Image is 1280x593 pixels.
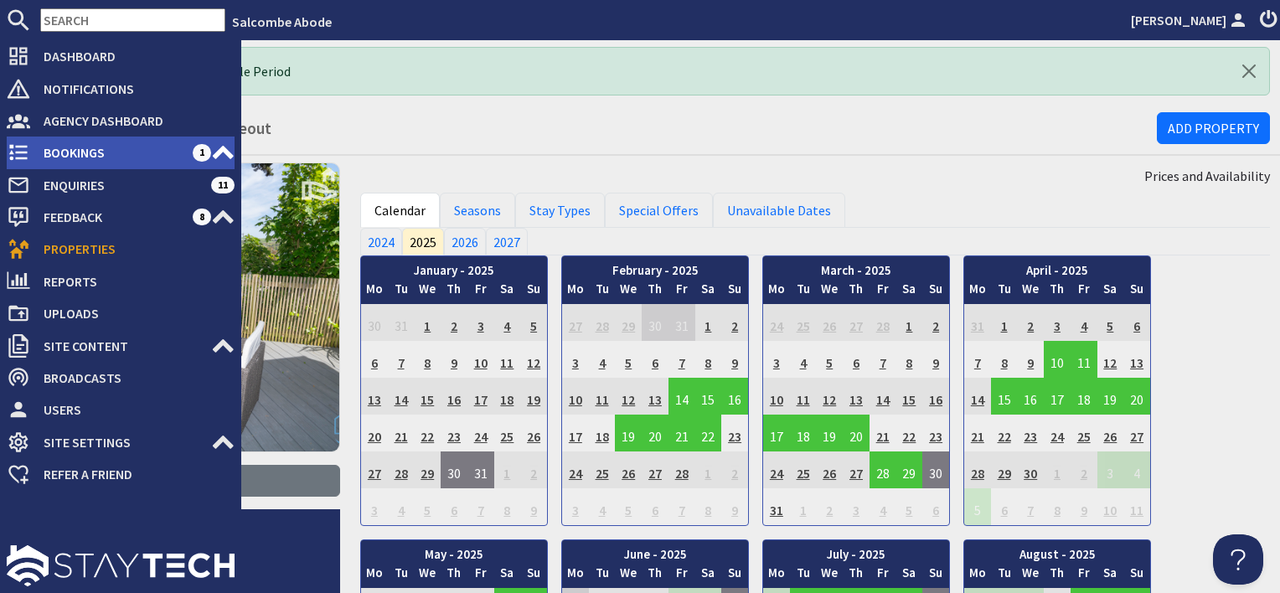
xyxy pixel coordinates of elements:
[816,378,843,415] td: 12
[562,378,589,415] td: 10
[790,451,817,488] td: 25
[922,304,949,341] td: 2
[1044,564,1071,588] th: Th
[1017,341,1044,378] td: 9
[467,488,494,525] td: 7
[30,429,211,456] span: Site Settings
[816,304,843,341] td: 26
[790,304,817,341] td: 25
[444,228,486,255] a: 2026
[7,172,235,199] a: Enquiries 11
[232,13,332,30] a: Salcombe Abode
[922,451,949,488] td: 30
[922,341,949,378] td: 9
[414,451,441,488] td: 29
[360,193,440,228] a: Calendar
[721,564,748,588] th: Su
[1044,304,1071,341] td: 3
[1044,341,1071,378] td: 10
[589,304,616,341] td: 28
[843,415,870,451] td: 20
[562,341,589,378] td: 3
[361,304,388,341] td: 30
[1157,112,1270,144] a: Add Property
[790,564,817,588] th: Tu
[30,43,235,70] span: Dashboard
[414,280,441,304] th: We
[562,280,589,304] th: Mo
[615,378,642,415] td: 12
[964,564,991,588] th: Mo
[615,488,642,525] td: 5
[964,304,991,341] td: 31
[1123,451,1150,488] td: 4
[964,488,991,525] td: 5
[763,540,949,565] th: July - 2025
[1071,488,1097,525] td: 9
[870,378,896,415] td: 14
[30,139,193,166] span: Bookings
[1044,415,1071,451] td: 24
[843,304,870,341] td: 27
[1017,451,1044,488] td: 30
[402,228,444,255] a: 2025
[816,341,843,378] td: 5
[515,193,605,228] a: Stay Types
[7,364,235,391] a: Broadcasts
[1097,378,1124,415] td: 19
[361,256,547,281] th: January - 2025
[642,341,668,378] td: 6
[30,333,211,359] span: Site Content
[991,564,1018,588] th: Tu
[486,228,528,255] a: 2027
[467,304,494,341] td: 3
[30,268,235,295] span: Reports
[441,304,467,341] td: 2
[1123,564,1150,588] th: Su
[870,451,896,488] td: 28
[562,304,589,341] td: 27
[520,415,547,451] td: 26
[870,280,896,304] th: Fr
[361,341,388,378] td: 6
[7,107,235,134] a: Agency Dashboard
[30,396,235,423] span: Users
[991,304,1018,341] td: 1
[843,451,870,488] td: 27
[713,193,845,228] a: Unavailable Dates
[816,451,843,488] td: 26
[1017,415,1044,451] td: 23
[520,564,547,588] th: Su
[441,378,467,415] td: 16
[589,415,616,451] td: 18
[1097,451,1124,488] td: 3
[30,107,235,134] span: Agency Dashboard
[388,415,415,451] td: 21
[467,451,494,488] td: 31
[1017,564,1044,588] th: We
[7,396,235,423] a: Users
[414,304,441,341] td: 1
[615,280,642,304] th: We
[441,451,467,488] td: 30
[896,564,923,588] th: Sa
[1097,415,1124,451] td: 26
[360,228,402,255] a: 2024
[1044,488,1071,525] td: 8
[642,378,668,415] td: 13
[589,488,616,525] td: 4
[843,488,870,525] td: 3
[668,415,695,451] td: 21
[7,268,235,295] a: Reports
[721,304,748,341] td: 2
[361,488,388,525] td: 3
[1123,415,1150,451] td: 27
[1123,341,1150,378] td: 13
[870,488,896,525] td: 4
[922,280,949,304] th: Su
[1097,304,1124,341] td: 5
[1123,304,1150,341] td: 6
[1097,341,1124,378] td: 12
[991,415,1018,451] td: 22
[695,488,722,525] td: 8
